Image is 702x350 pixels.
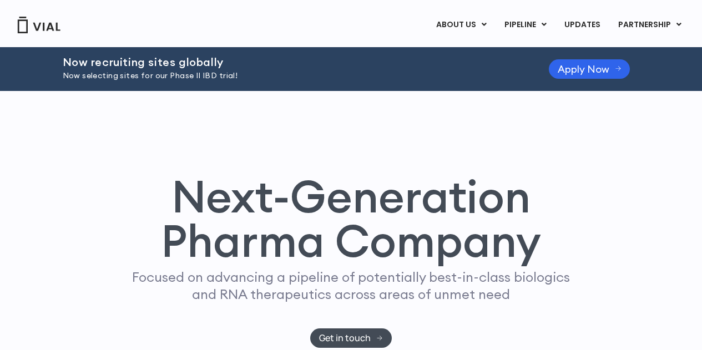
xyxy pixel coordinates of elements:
span: Get in touch [319,334,371,342]
a: PARTNERSHIPMenu Toggle [609,16,690,34]
a: PIPELINEMenu Toggle [496,16,555,34]
img: Vial Logo [17,17,61,33]
span: Apply Now [558,65,609,73]
a: ABOUT USMenu Toggle [427,16,495,34]
h2: Now recruiting sites globally [63,56,521,68]
a: Apply Now [549,59,630,79]
h1: Next-Generation Pharma Company [111,174,592,263]
a: UPDATES [555,16,609,34]
a: Get in touch [310,328,392,348]
p: Focused on advancing a pipeline of potentially best-in-class biologics and RNA therapeutics acros... [128,268,575,303]
p: Now selecting sites for our Phase II IBD trial! [63,70,521,82]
